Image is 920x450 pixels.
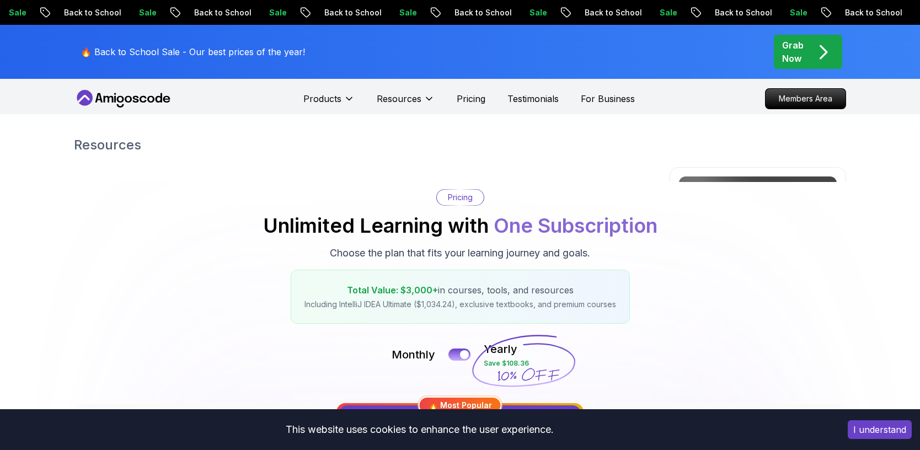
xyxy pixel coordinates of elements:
[581,92,635,105] a: For Business
[330,245,590,261] p: Choose the plan that fits your learning journey and goals.
[670,167,846,327] a: amigoscode 2.0
[128,7,163,18] p: Sale
[81,45,305,58] p: 🔥 Back to School Sale - Our best prices of the year!
[303,92,355,114] button: Products
[448,192,473,203] p: Pricing
[183,7,258,18] p: Back to School
[649,7,684,18] p: Sale
[304,299,616,310] p: Including IntelliJ IDEA Ultimate ($1,034.24), exclusive textbooks, and premium courses
[263,215,657,237] h2: Unlimited Learning with
[704,7,779,18] p: Back to School
[766,89,846,109] p: Members Area
[443,7,518,18] p: Back to School
[388,7,424,18] p: Sale
[347,285,438,296] span: Total Value: $3,000+
[679,176,837,265] img: amigoscode 2.0
[303,92,341,105] p: Products
[53,7,128,18] p: Back to School
[518,7,554,18] p: Sale
[74,136,846,154] h2: Resources
[392,347,435,362] p: Monthly
[304,283,616,297] p: in courses, tools, and resources
[779,7,814,18] p: Sale
[834,7,909,18] p: Back to School
[258,7,293,18] p: Sale
[8,417,831,442] div: This website uses cookies to enhance the user experience.
[782,39,804,65] p: Grab Now
[574,7,649,18] p: Back to School
[457,92,485,105] a: Pricing
[507,92,559,105] a: Testimonials
[377,92,435,114] button: Resources
[848,420,912,439] button: Accept cookies
[377,92,421,105] p: Resources
[765,88,846,109] a: Members Area
[494,213,657,238] span: One Subscription
[313,7,388,18] p: Back to School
